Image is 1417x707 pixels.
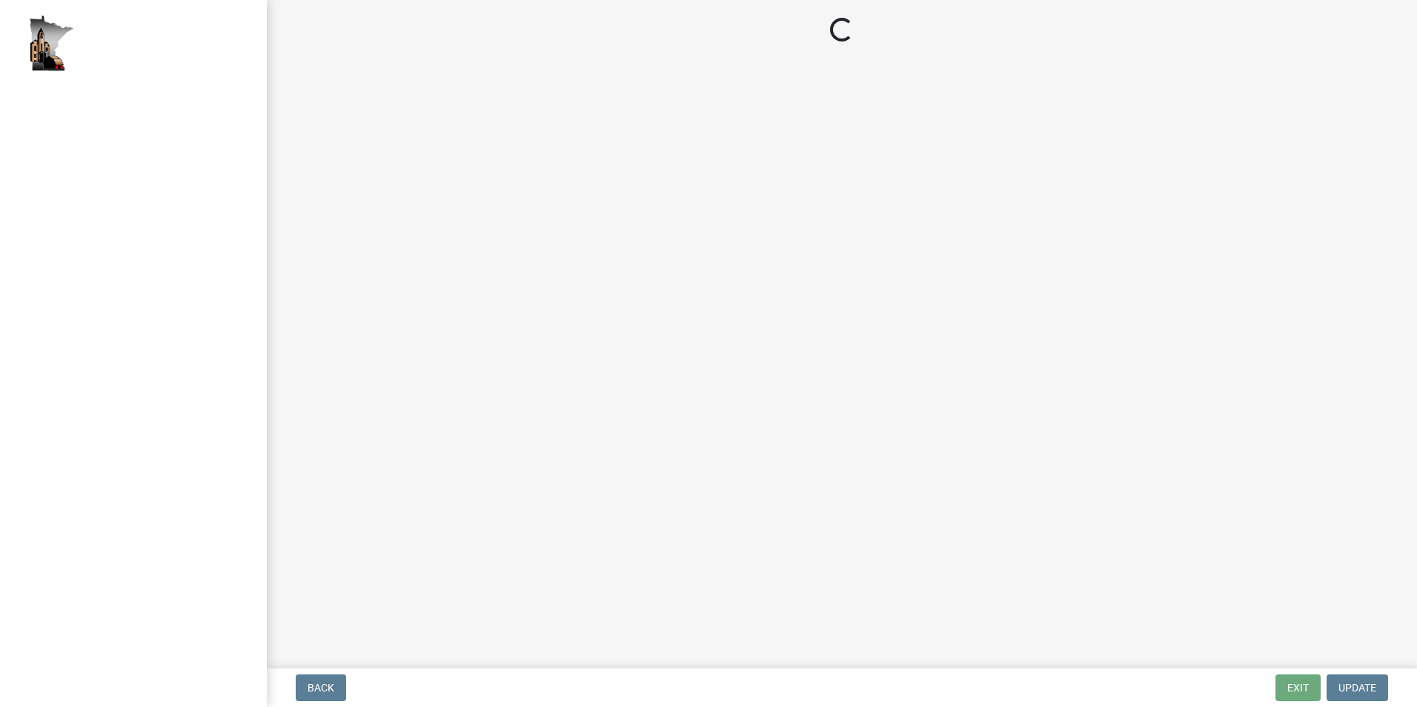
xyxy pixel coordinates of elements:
[296,674,346,701] button: Back
[308,682,334,694] span: Back
[1275,674,1321,701] button: Exit
[1327,674,1388,701] button: Update
[30,16,74,71] img: Houston County, Minnesota
[1338,682,1376,694] span: Update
